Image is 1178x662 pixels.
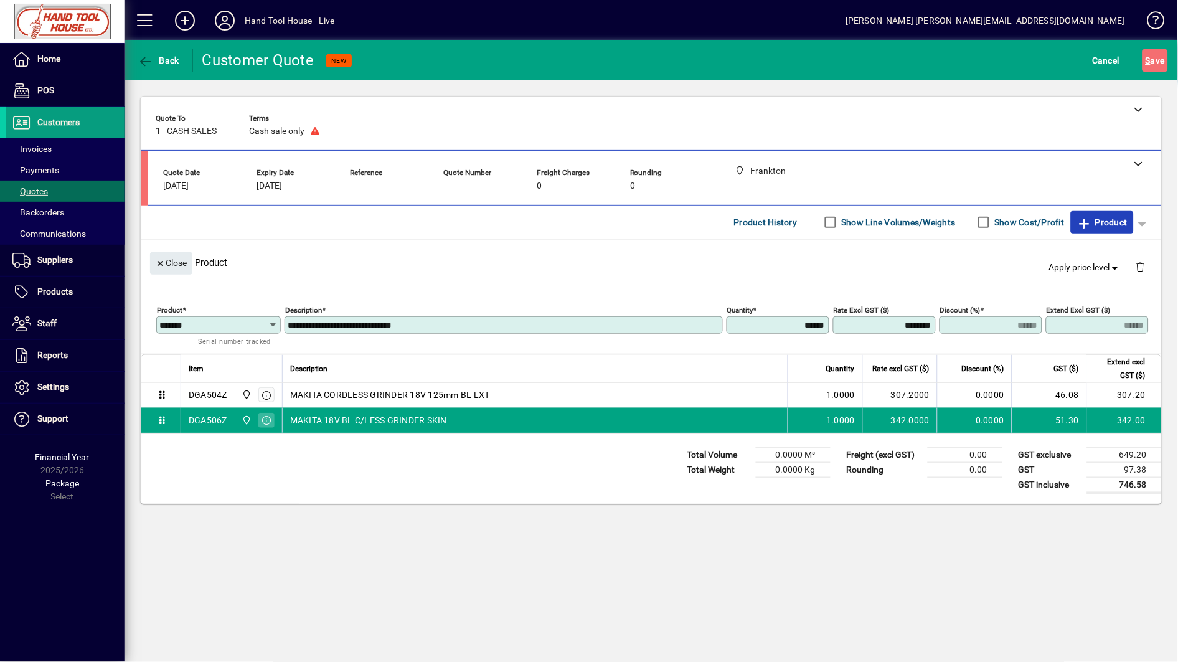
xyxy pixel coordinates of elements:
[12,165,59,175] span: Payments
[165,9,205,32] button: Add
[1012,408,1086,433] td: 51.30
[147,257,196,268] app-page-header-button: Close
[331,57,347,65] span: NEW
[940,305,981,314] mat-label: Discount (%)
[6,277,125,308] a: Products
[45,478,79,488] span: Package
[150,252,192,275] button: Close
[681,447,756,462] td: Total Volume
[12,207,64,217] span: Backorders
[6,223,125,244] a: Communications
[443,181,446,191] span: -
[163,181,189,191] span: [DATE]
[841,462,928,477] td: Rounding
[870,414,930,427] div: 342.0000
[937,383,1012,408] td: 0.0000
[6,75,125,106] a: POS
[537,181,542,191] span: 0
[1054,362,1079,376] span: GST ($)
[35,452,90,462] span: Financial Year
[1071,211,1134,234] button: Product
[1049,261,1121,274] span: Apply price level
[1077,212,1128,232] span: Product
[189,389,227,401] div: DGA504Z
[238,414,253,427] span: Frankton
[290,389,490,401] span: MAKITA CORDLESS GRINDER 18V 125mm BL LXT
[37,117,80,127] span: Customers
[839,216,956,229] label: Show Line Volumes/Weights
[756,462,831,477] td: 0.0000 Kg
[729,211,803,234] button: Product History
[249,126,304,136] span: Cash sale only
[870,389,930,401] div: 307.2000
[205,9,245,32] button: Profile
[202,50,314,70] div: Customer Quote
[1086,383,1161,408] td: 307.20
[1087,447,1162,462] td: 649.20
[1012,383,1086,408] td: 46.08
[1126,252,1156,282] button: Delete
[285,305,322,314] mat-label: Description
[189,362,204,376] span: Item
[1087,462,1162,477] td: 97.38
[6,404,125,435] a: Support
[1012,462,1087,477] td: GST
[12,229,86,239] span: Communications
[37,54,60,64] span: Home
[1126,261,1156,272] app-page-header-button: Delete
[928,447,1002,462] td: 0.00
[1146,50,1165,70] span: ave
[6,245,125,276] a: Suppliers
[1146,55,1151,65] span: S
[189,414,227,427] div: DGA506Z
[156,126,217,136] span: 1 - CASH SALES
[6,202,125,223] a: Backorders
[834,305,890,314] mat-label: Rate excl GST ($)
[827,389,855,401] span: 1.0000
[245,11,335,31] div: Hand Tool House - Live
[6,44,125,75] a: Home
[962,362,1004,376] span: Discount (%)
[155,253,187,273] span: Close
[141,240,1162,285] div: Product
[873,362,930,376] span: Rate excl GST ($)
[37,414,68,423] span: Support
[1086,408,1161,433] td: 342.00
[199,334,271,348] mat-hint: Serial number tracked
[290,362,328,376] span: Description
[1093,50,1120,70] span: Cancel
[125,49,193,72] app-page-header-button: Back
[1087,477,1162,493] td: 746.58
[827,414,855,427] span: 1.0000
[257,181,282,191] span: [DATE]
[37,382,69,392] span: Settings
[1012,447,1087,462] td: GST exclusive
[1012,477,1087,493] td: GST inclusive
[6,138,125,159] a: Invoices
[37,255,73,265] span: Suppliers
[6,308,125,339] a: Staff
[992,216,1065,229] label: Show Cost/Profit
[1138,2,1162,43] a: Knowledge Base
[1090,49,1123,72] button: Cancel
[134,49,182,72] button: Back
[841,447,928,462] td: Freight (excl GST)
[238,388,253,402] span: Frankton
[937,408,1012,433] td: 0.0000
[6,372,125,403] a: Settings
[350,181,352,191] span: -
[37,318,57,328] span: Staff
[157,305,182,314] mat-label: Product
[6,159,125,181] a: Payments
[1044,256,1126,278] button: Apply price level
[12,144,52,154] span: Invoices
[138,55,179,65] span: Back
[826,362,855,376] span: Quantity
[6,340,125,371] a: Reports
[1047,305,1111,314] mat-label: Extend excl GST ($)
[846,11,1125,31] div: [PERSON_NAME] [PERSON_NAME][EMAIL_ADDRESS][DOMAIN_NAME]
[37,350,68,360] span: Reports
[630,181,635,191] span: 0
[12,186,48,196] span: Quotes
[6,181,125,202] a: Quotes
